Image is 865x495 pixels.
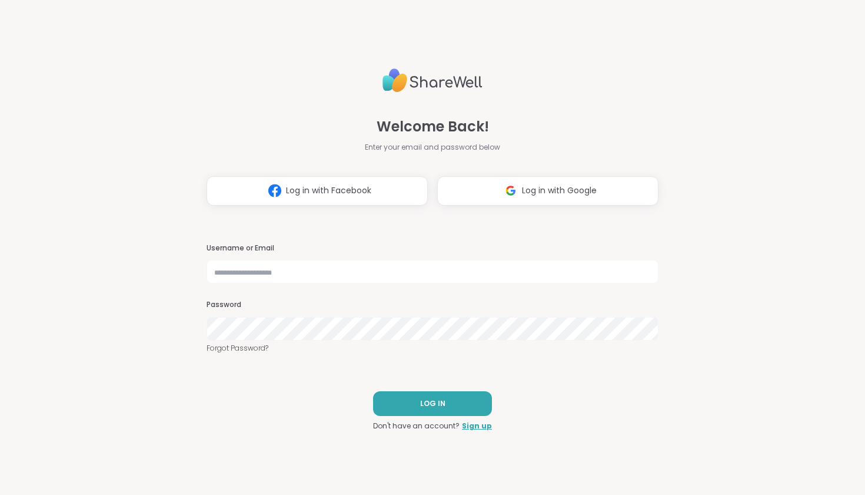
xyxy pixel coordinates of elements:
[500,180,522,202] img: ShareWell Logomark
[373,421,460,431] span: Don't have an account?
[207,300,658,310] h3: Password
[437,176,658,206] button: Log in with Google
[462,421,492,431] a: Sign up
[365,142,500,153] span: Enter your email and password below
[522,184,597,197] span: Log in with Google
[207,176,428,206] button: Log in with Facebook
[373,391,492,416] button: LOG IN
[420,398,445,409] span: LOG IN
[207,343,658,354] a: Forgot Password?
[377,116,489,137] span: Welcome Back!
[286,184,371,197] span: Log in with Facebook
[382,64,483,97] img: ShareWell Logo
[207,243,658,253] h3: Username or Email
[264,180,286,202] img: ShareWell Logomark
